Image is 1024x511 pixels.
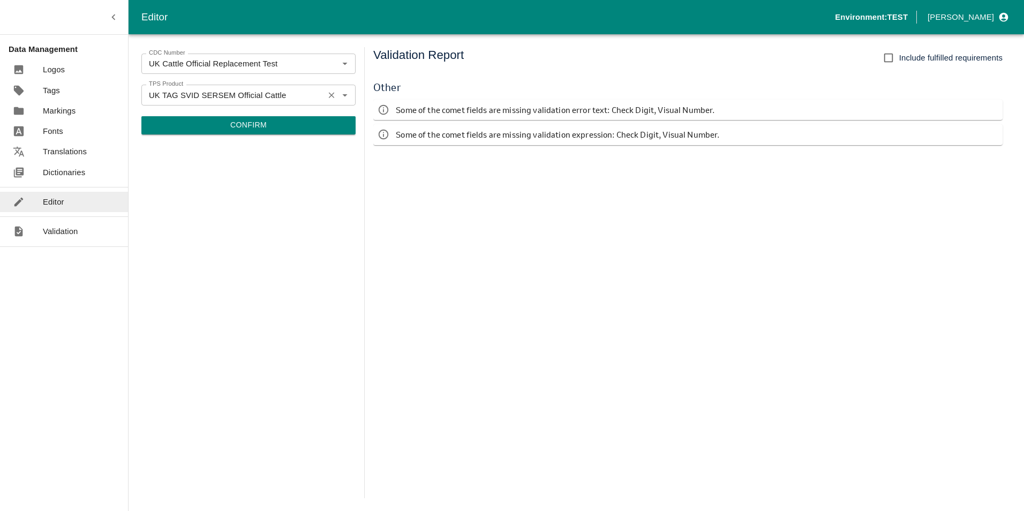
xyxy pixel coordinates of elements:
p: Fonts [43,125,63,137]
p: Markings [43,105,76,117]
p: Translations [43,146,87,157]
button: Confirm [141,116,356,134]
p: Editor [43,196,64,208]
h6: Other [373,79,1003,95]
p: Validation [43,226,78,237]
p: Environment: TEST [835,11,908,23]
p: Dictionaries [43,167,85,178]
button: Open [338,88,352,102]
button: profile [923,8,1011,26]
p: Some of the comet fields are missing validation expression: Check Digit, Visual Number. [396,129,719,140]
label: CDC Number [149,49,185,57]
p: [PERSON_NAME] [928,11,994,23]
h5: Validation Report [373,47,464,69]
label: TPS Product [149,80,183,88]
div: Editor [141,9,835,25]
span: Include fulfilled requirements [899,52,1003,64]
button: Open [338,57,352,71]
p: Logos [43,64,65,76]
p: Some of the comet fields are missing validation error text: Check Digit, Visual Number. [396,104,714,116]
p: Tags [43,85,60,96]
p: Data Management [9,43,128,55]
button: Clear [325,88,339,102]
